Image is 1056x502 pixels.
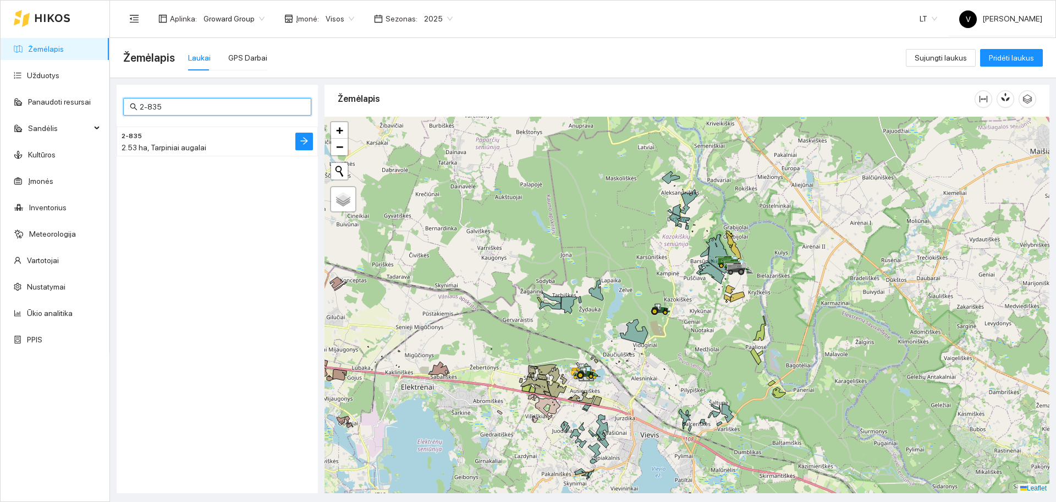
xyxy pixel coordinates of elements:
a: Įmonės [28,177,53,185]
button: column-width [975,90,992,108]
span: layout [158,14,167,23]
a: Zoom in [331,122,348,139]
span: LT [920,10,937,27]
button: arrow-right [295,133,313,150]
span: search [130,103,137,111]
div: Laukai [188,52,211,64]
span: 2-835 [122,131,142,141]
span: 2025 [424,10,453,27]
a: Zoom out [331,139,348,155]
button: menu-fold [123,8,145,30]
span: shop [284,14,293,23]
a: Vartotojai [27,256,59,265]
span: V [966,10,971,28]
button: Pridėti laukus [980,49,1043,67]
span: Groward Group [204,10,265,27]
a: Inventorius [29,203,67,212]
span: Pridėti laukus [989,52,1034,64]
span: arrow-right [300,137,309,147]
span: Sujungti laukus [915,52,967,64]
a: Panaudoti resursai [28,97,91,106]
span: − [336,140,343,154]
span: Sandėlis [28,117,91,139]
button: Sujungti laukus [906,49,976,67]
span: Žemėlapis [123,49,175,67]
span: Visos [326,10,354,27]
a: Žemėlapis [28,45,64,53]
a: Layers [331,187,355,211]
a: Užduotys [27,71,59,80]
span: 2.53 ha, Tarpiniai augalai [122,143,206,152]
span: column-width [975,95,992,103]
div: GPS Darbai [228,52,267,64]
a: Pridėti laukus [980,53,1043,62]
a: Nustatymai [27,282,65,291]
div: Žemėlapis [338,83,975,114]
a: Meteorologija [29,230,76,238]
span: [PERSON_NAME] [959,14,1042,23]
a: PPIS [27,335,42,344]
a: Ūkio analitika [27,309,73,318]
a: Leaflet [1020,484,1047,492]
span: menu-fold [129,14,139,24]
span: Įmonė : [296,13,319,25]
span: calendar [374,14,383,23]
span: + [336,123,343,137]
span: Sezonas : [386,13,417,25]
input: Paieška [140,101,305,113]
span: Aplinka : [170,13,197,25]
button: Initiate a new search [331,163,348,179]
a: Sujungti laukus [906,53,976,62]
a: Kultūros [28,150,56,159]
